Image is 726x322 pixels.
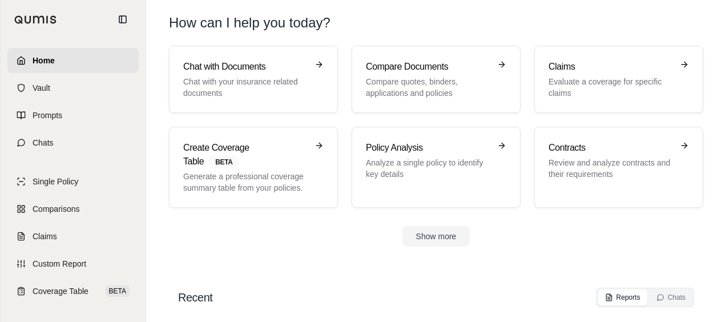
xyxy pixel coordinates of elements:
span: BETA [106,285,130,297]
div: Reports [605,293,640,302]
a: Home [7,48,139,73]
a: Claims [7,224,139,249]
a: Single Policy [7,169,139,194]
img: Qumis Logo [14,15,57,24]
span: Claims [33,231,57,242]
span: Vault [33,82,50,94]
p: Evaluate a coverage for specific claims [548,76,673,99]
a: Coverage TableBETA [7,279,139,304]
a: Chat with DocumentsChat with your insurance related documents [169,46,338,113]
span: Coverage Table [33,285,88,297]
a: Vault [7,75,139,100]
button: Collapse sidebar [114,10,132,29]
a: Policy AnalysisAnalyze a single policy to identify key details [352,127,521,208]
a: ClaimsEvaluate a coverage for specific claims [534,46,703,113]
h3: Chat with Documents [183,60,308,74]
button: Show more [402,226,470,247]
p: Chat with your insurance related documents [183,76,308,99]
span: Comparisons [33,203,79,215]
button: Chats [650,289,692,305]
div: Chats [656,293,685,302]
h3: Policy Analysis [366,141,490,155]
a: Custom Report [7,251,139,276]
p: Review and analyze contracts and their requirements [548,157,673,180]
a: Compare DocumentsCompare quotes, binders, applications and policies [352,46,521,113]
span: Prompts [33,110,62,121]
h3: Create Coverage Table [183,141,308,168]
h3: Contracts [548,141,673,155]
span: Single Policy [33,176,78,187]
span: Chats [33,137,54,148]
h3: Claims [548,60,673,74]
span: Home [33,55,55,66]
a: ContractsReview and analyze contracts and their requirements [534,127,703,208]
span: BETA [208,156,239,168]
h1: How can I help you today? [169,14,703,32]
h3: Compare Documents [366,60,490,74]
a: Comparisons [7,196,139,222]
p: Compare quotes, binders, applications and policies [366,76,490,99]
button: Reports [598,289,647,305]
a: Chats [7,130,139,155]
a: Prompts [7,103,139,128]
p: Generate a professional coverage summary table from your policies. [183,171,308,194]
a: Create Coverage TableBETAGenerate a professional coverage summary table from your policies. [169,127,338,208]
h2: Recent [178,289,212,305]
p: Analyze a single policy to identify key details [366,157,490,180]
span: Custom Report [33,258,86,269]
